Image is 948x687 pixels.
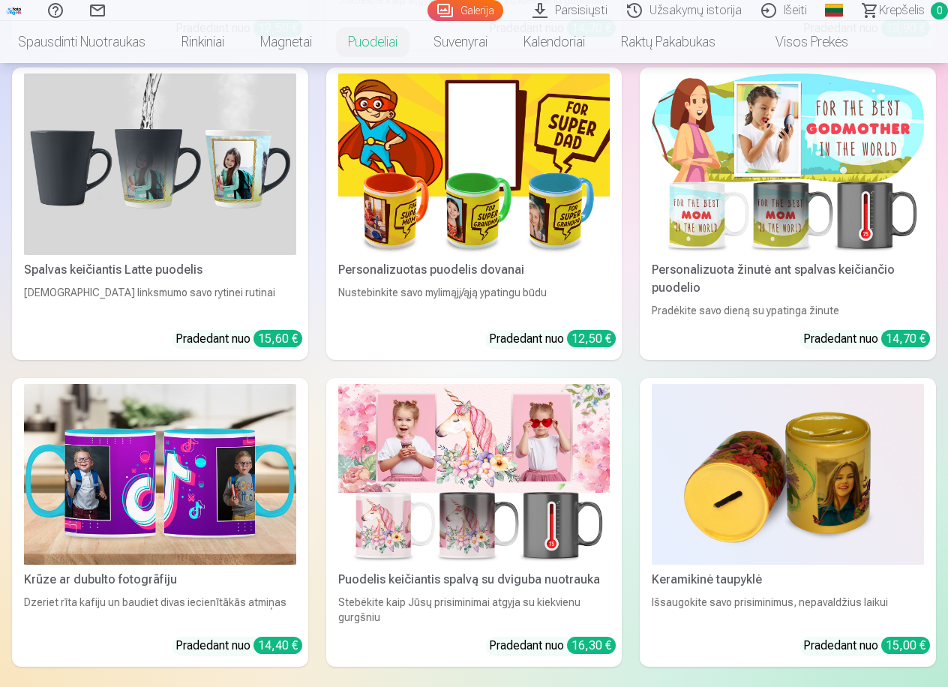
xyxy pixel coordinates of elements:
div: Nustebinkite savo mylimąjį/ąją ypatingu būdu [332,285,616,318]
div: Personalizuotas puodelis dovanai [332,261,616,279]
div: Dzeriet rīta kafiju un baudiet divas iecienītākās atmiņas [18,595,302,625]
a: Keramikinė taupyklėKeramikinė taupyklėIšsaugokite savo prisiminimus, nepavaldžius laikuiPradedant... [640,378,936,667]
img: Spalvas keičiantis Latte puodelis [24,73,296,255]
a: Magnetai [242,21,330,63]
div: 14,40 € [253,637,302,654]
div: Spalvas keičiantis Latte puodelis [18,261,302,279]
div: Pradėkite savo dieną su ypatinga žinute [646,303,930,318]
div: Keramikinė taupyklė [646,571,930,589]
div: [DEMOGRAPHIC_DATA] linksmumo savo rytinei rutinai [18,285,302,318]
div: 14,70 € [881,330,930,347]
div: Pradedant nuo [803,637,930,655]
div: 12,50 € [567,330,616,347]
a: Kalendoriai [505,21,603,63]
div: 15,60 € [253,330,302,347]
img: /fa2 [6,6,22,15]
span: Krepšelis [879,1,925,19]
a: Puodelis keičiantis spalvą su dviguba nuotraukaPuodelis keičiantis spalvą su dviguba nuotraukaSte... [326,378,622,667]
a: Personalizuotas puodelis dovanaiPersonalizuotas puodelis dovanaiNustebinkite savo mylimąjį/ąją yp... [326,67,622,360]
a: Spalvas keičiantis Latte puodelisSpalvas keičiantis Latte puodelis[DEMOGRAPHIC_DATA] linksmumo sa... [12,67,308,360]
div: Pradedant nuo [175,637,302,655]
div: 15,00 € [881,637,930,654]
div: Stebėkite kaip Jūsų prisiminimai atgyja su kiekvienu gurgšniu [332,595,616,625]
div: Puodelis keičiantis spalvą su dviguba nuotrauka [332,571,616,589]
div: Personalizuota žinutė ant spalvas keičiančio puodelio [646,261,930,297]
img: Keramikinė taupyklė [652,384,924,565]
a: Rinkiniai [163,21,242,63]
img: Puodelis keičiantis spalvą su dviguba nuotrauka [338,384,610,565]
img: Personalizuota žinutė ant spalvas keičiančio puodelio [652,73,924,255]
a: Krūze ar dubulto fotogrāfijuKrūze ar dubulto fotogrāfijuDzeriet rīta kafiju un baudiet divas ieci... [12,378,308,667]
a: Puodeliai [330,21,415,63]
img: Krūze ar dubulto fotogrāfiju [24,384,296,565]
a: Suvenyrai [415,21,505,63]
div: Pradedant nuo [489,637,616,655]
a: Raktų pakabukas [603,21,733,63]
div: Pradedant nuo [175,330,302,348]
img: Personalizuotas puodelis dovanai [338,73,610,255]
div: Pradedant nuo [803,330,930,348]
a: Visos prekės [733,21,866,63]
a: Personalizuota žinutė ant spalvas keičiančio puodelioPersonalizuota žinutė ant spalvas keičiančio... [640,67,936,360]
span: 0 [931,2,948,19]
div: 16,30 € [567,637,616,654]
div: Krūze ar dubulto fotogrāfiju [18,571,302,589]
div: Pradedant nuo [489,330,616,348]
div: Išsaugokite savo prisiminimus, nepavaldžius laikui [646,595,930,625]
